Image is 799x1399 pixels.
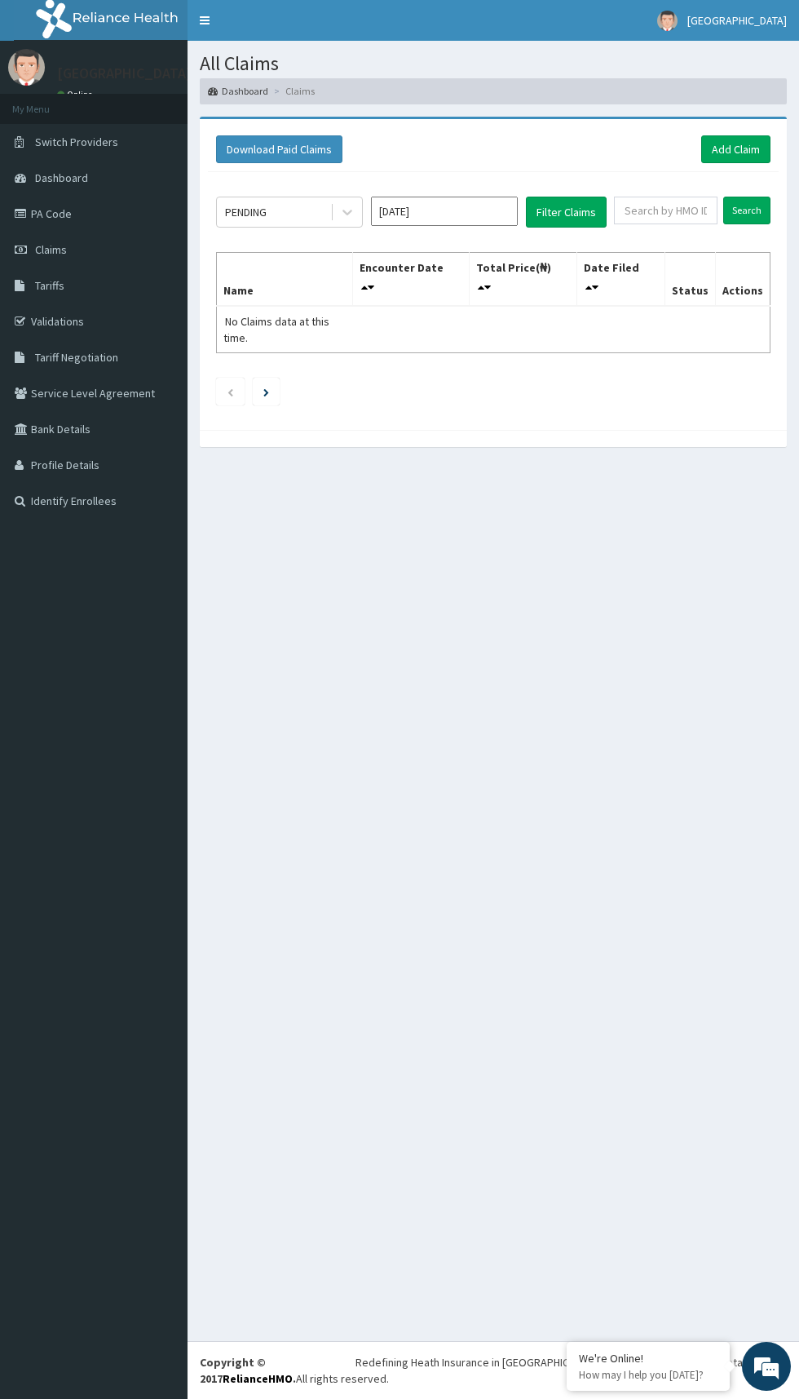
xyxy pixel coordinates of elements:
[687,13,787,28] span: [GEOGRAPHIC_DATA]
[701,135,770,163] a: Add Claim
[217,252,353,306] th: Name
[223,314,329,345] span: No Claims data at this time.
[208,84,268,98] a: Dashboard
[723,197,770,224] input: Search
[371,197,518,226] input: Select Month and Year
[8,49,45,86] img: User Image
[469,252,576,306] th: Total Price(₦)
[579,1368,717,1382] p: How may I help you today?
[270,84,315,98] li: Claims
[355,1354,787,1370] div: Redefining Heath Insurance in [GEOGRAPHIC_DATA] using Telemedicine and Data Science!
[35,278,64,293] span: Tariffs
[188,1341,799,1399] footer: All rights reserved.
[352,252,469,306] th: Encounter Date
[200,53,787,74] h1: All Claims
[35,242,67,257] span: Claims
[664,252,715,306] th: Status
[227,384,234,399] a: Previous page
[715,252,770,306] th: Actions
[225,204,267,220] div: PENDING
[57,66,192,81] p: [GEOGRAPHIC_DATA]
[526,197,607,228] button: Filter Claims
[35,135,118,149] span: Switch Providers
[263,384,269,399] a: Next page
[57,89,96,100] a: Online
[35,350,118,365] span: Tariff Negotiation
[35,170,88,185] span: Dashboard
[216,135,342,163] button: Download Paid Claims
[579,1351,717,1366] div: We're Online!
[614,197,717,224] input: Search by HMO ID
[223,1371,293,1386] a: RelianceHMO
[657,11,678,31] img: User Image
[200,1355,296,1386] strong: Copyright © 2017 .
[576,252,664,306] th: Date Filed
